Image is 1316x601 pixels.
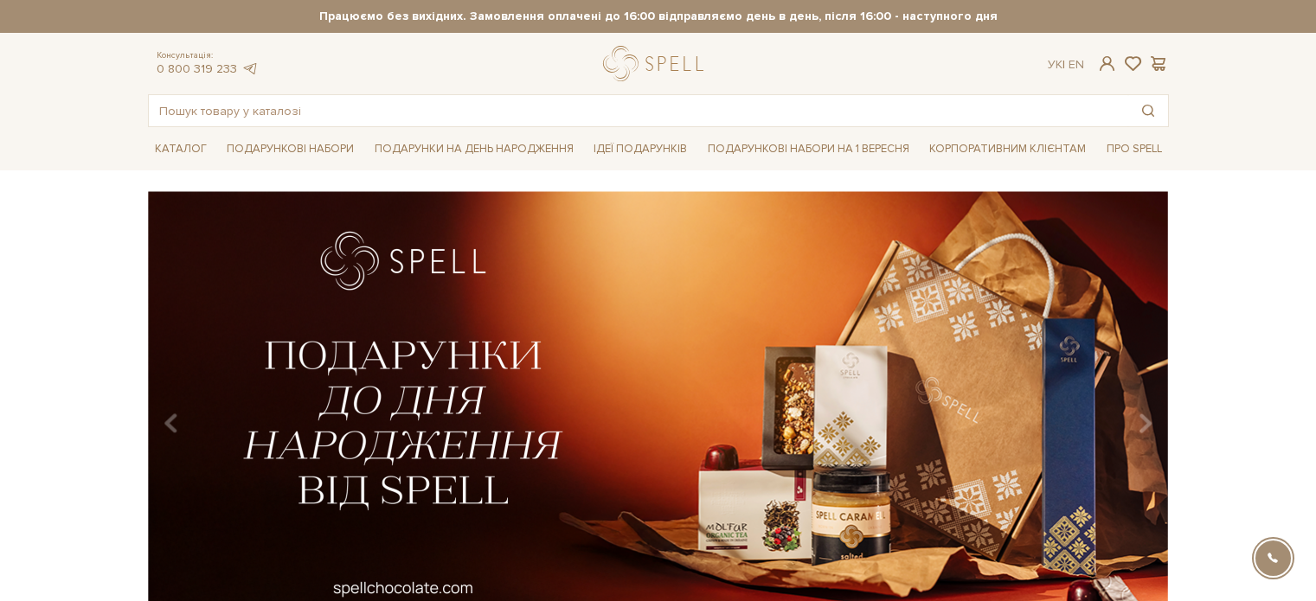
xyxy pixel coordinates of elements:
[1062,57,1065,72] span: |
[157,50,259,61] span: Консультація:
[220,136,361,163] a: Подарункові набори
[587,136,694,163] a: Ідеї подарунків
[1128,95,1168,126] button: Пошук товару у каталозі
[1069,57,1084,72] a: En
[148,136,214,163] a: Каталог
[922,134,1093,163] a: Корпоративним клієнтам
[149,95,1128,126] input: Пошук товару у каталозі
[148,9,1169,24] strong: Працюємо без вихідних. Замовлення оплачені до 16:00 відправляємо день в день, після 16:00 - насту...
[241,61,259,76] a: telegram
[157,61,237,76] a: 0 800 319 233
[1048,57,1084,73] div: Ук
[1100,136,1169,163] a: Про Spell
[368,136,581,163] a: Подарунки на День народження
[701,134,916,163] a: Подарункові набори на 1 Вересня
